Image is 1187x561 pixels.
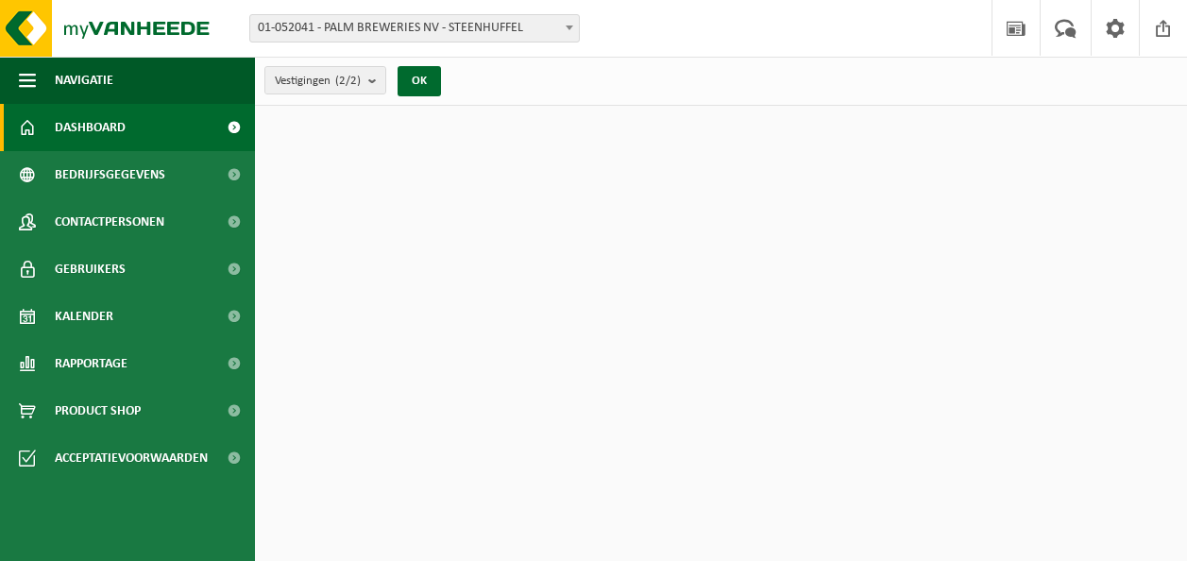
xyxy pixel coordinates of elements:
[249,14,580,42] span: 01-052041 - PALM BREWERIES NV - STEENHUFFEL
[55,246,126,293] span: Gebruikers
[55,104,126,151] span: Dashboard
[55,57,113,104] span: Navigatie
[55,434,208,482] span: Acceptatievoorwaarden
[55,293,113,340] span: Kalender
[250,15,579,42] span: 01-052041 - PALM BREWERIES NV - STEENHUFFEL
[398,66,441,96] button: OK
[335,75,361,87] count: (2/2)
[264,66,386,94] button: Vestigingen(2/2)
[55,340,127,387] span: Rapportage
[55,198,164,246] span: Contactpersonen
[275,67,361,95] span: Vestigingen
[55,151,165,198] span: Bedrijfsgegevens
[55,387,141,434] span: Product Shop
